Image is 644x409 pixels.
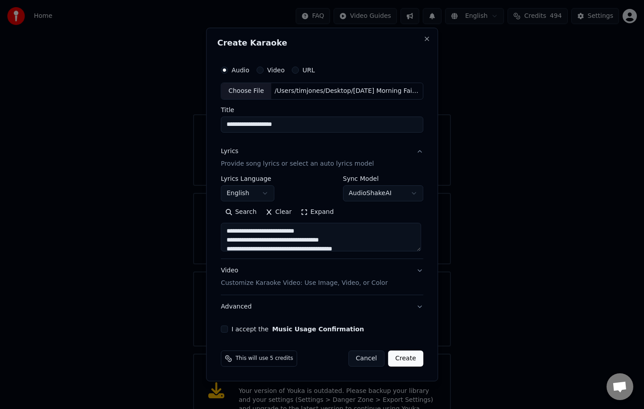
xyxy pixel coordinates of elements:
p: Provide song lyrics or select an auto lyrics model [221,159,374,168]
label: Title [221,107,423,113]
label: I accept the [231,326,364,332]
div: LyricsProvide song lyrics or select an auto lyrics model [221,175,423,259]
button: Advanced [221,295,423,318]
button: VideoCustomize Karaoke Video: Use Image, Video, or Color [221,259,423,295]
span: This will use 5 credits [235,355,293,362]
button: Create [388,351,423,367]
button: LyricsProvide song lyrics or select an auto lyrics model [221,140,423,175]
p: Customize Karaoke Video: Use Image, Video, or Color [221,279,388,288]
button: Search [221,205,261,219]
label: Audio [231,67,249,73]
button: Expand [296,205,338,219]
label: URL [302,67,315,73]
label: Lyrics Language [221,175,274,182]
div: Choose File [221,83,271,99]
h2: Create Karaoke [217,39,427,47]
button: Clear [261,205,296,219]
div: /Users/timjones/Desktop/[DATE] Morning Faith.mp3 [271,87,423,96]
button: I accept the [272,326,364,332]
div: Video [221,266,388,288]
label: Sync Model [343,175,423,182]
div: Lyrics [221,147,238,156]
button: Cancel [348,351,384,367]
label: Video [267,67,285,73]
